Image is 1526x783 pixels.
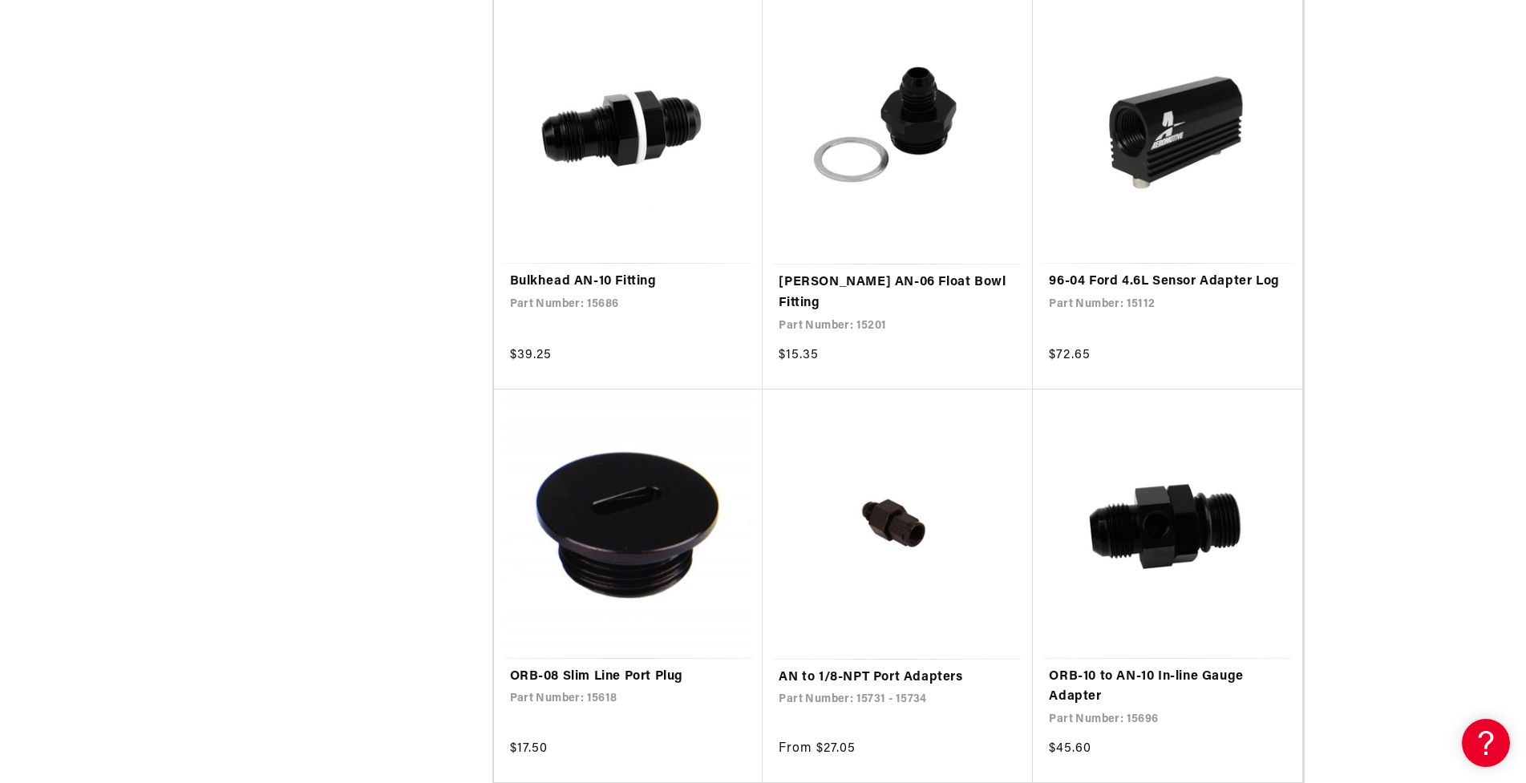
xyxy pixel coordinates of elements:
[779,668,1017,688] a: AN to 1/8-NPT Port Adapters
[1049,667,1286,708] a: ORB-10 to AN-10 In-line Gauge Adapter
[779,272,1017,313] a: [PERSON_NAME] AN-06 Float Bowl Fitting
[1049,272,1286,293] a: 96-04 Ford 4.6L Sensor Adapter Log
[510,272,747,293] a: Bulkhead AN-10 Fitting
[510,667,747,688] a: ORB-08 Slim Line Port Plug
